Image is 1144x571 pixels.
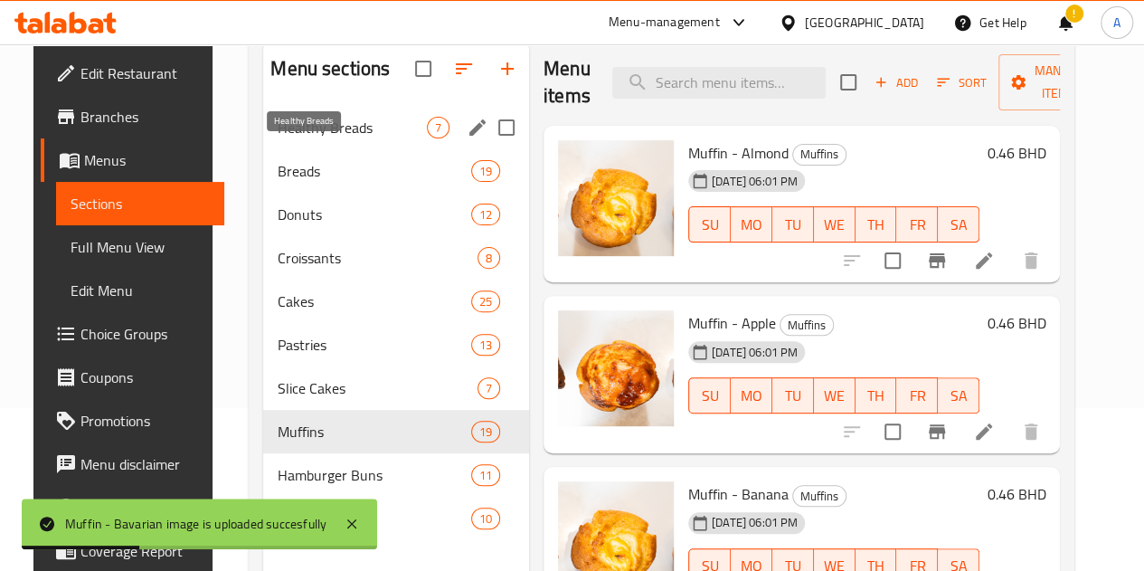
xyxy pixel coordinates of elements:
[41,356,224,399] a: Coupons
[263,410,529,453] div: Muffins19
[471,508,500,529] div: items
[56,182,224,225] a: Sections
[472,293,499,310] span: 25
[263,453,529,497] div: Hamburger Buns11
[821,383,848,409] span: WE
[544,55,591,109] h2: Menu items
[932,69,991,97] button: Sort
[278,421,470,443] span: Muffins
[805,13,924,33] div: [GEOGRAPHIC_DATA]
[1009,239,1053,282] button: delete
[915,239,959,282] button: Branch-specific-item
[84,149,210,171] span: Menus
[278,247,477,269] div: Croissants
[780,212,807,238] span: TU
[278,204,470,225] span: Donuts
[471,160,500,182] div: items
[427,117,449,138] div: items
[263,193,529,236] div: Donuts12
[704,514,805,531] span: [DATE] 06:01 PM
[987,140,1045,166] h6: 0.46 BHD
[263,323,529,366] div: Pastries13
[738,383,765,409] span: MO
[278,160,470,182] span: Breads
[65,514,326,534] div: Muffin - Bavarian image is uploaded succesfully
[41,138,224,182] a: Menus
[428,119,449,137] span: 7
[80,497,210,519] span: Upsell
[792,485,846,507] div: Muffins
[478,380,499,397] span: 7
[558,310,674,426] img: Muffin - Apple
[780,315,833,336] span: Muffins
[278,117,427,138] span: Healthy Breads
[814,377,856,414] button: WE
[688,139,789,167] span: Muffin - Almond
[278,377,477,399] span: Slice Cakes
[472,467,499,484] span: 11
[856,377,897,414] button: TH
[772,206,814,243] button: TU
[903,212,931,238] span: FR
[688,377,731,414] button: SU
[472,423,499,441] span: 19
[688,206,731,243] button: SU
[80,366,210,388] span: Coupons
[263,106,529,149] div: Healthy Breads7edit
[1113,13,1120,33] span: A
[41,95,224,138] a: Branches
[821,212,848,238] span: WE
[867,69,925,97] button: Add
[793,486,846,507] span: Muffins
[973,250,995,271] a: Edit menu item
[71,280,210,301] span: Edit Menu
[471,464,500,486] div: items
[688,309,776,337] span: Muffin - Apple
[71,193,210,214] span: Sections
[80,106,210,128] span: Branches
[863,212,890,238] span: TH
[772,377,814,414] button: TU
[973,421,995,443] a: Edit menu item
[471,204,500,225] div: items
[71,236,210,258] span: Full Menu View
[472,510,499,528] span: 10
[937,72,987,93] span: Sort
[938,206,979,243] button: SA
[704,344,805,361] span: [DATE] 06:01 PM
[558,140,674,256] img: Muffin - Almond
[731,377,772,414] button: MO
[945,212,972,238] span: SA
[688,481,789,508] span: Muffin - Banana
[80,410,210,432] span: Promotions
[856,206,897,243] button: TH
[80,62,210,84] span: Edit Restaurant
[938,377,979,414] button: SA
[987,481,1045,507] h6: 0.46 BHD
[903,383,931,409] span: FR
[998,54,1120,110] button: Manage items
[731,206,772,243] button: MO
[464,114,491,141] button: edit
[896,206,938,243] button: FR
[263,236,529,280] div: Croissants8
[41,443,224,486] a: Menu disclaimer
[442,47,486,90] span: Sort sections
[56,225,224,269] a: Full Menu View
[41,312,224,356] a: Choice Groups
[874,242,912,280] span: Select to update
[263,366,529,410] div: Slice Cakes7
[472,163,499,180] span: 19
[270,55,390,82] h2: Menu sections
[41,52,224,95] a: Edit Restaurant
[278,290,470,312] span: Cakes
[478,250,499,267] span: 8
[263,149,529,193] div: Breads19
[874,413,912,451] span: Select to update
[1009,410,1053,453] button: delete
[56,269,224,312] a: Edit Menu
[278,334,470,356] span: Pastries
[609,12,720,33] div: Menu-management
